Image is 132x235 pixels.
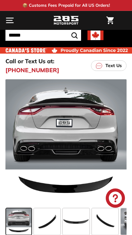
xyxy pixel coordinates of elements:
a: Cart [103,11,117,30]
img: Logo_285_Motorsport_areodynamics_components [53,15,79,26]
p: Text Us [105,62,122,69]
p: Call or Text Us at: [5,57,54,65]
input: Search [5,30,81,41]
a: Text Us [91,60,127,71]
p: 📦 Customs Fees Prepaid for All US Orders! [22,2,110,9]
a: [PHONE_NUMBER] [5,66,59,74]
inbox-online-store-chat: Shopify online store chat [104,188,127,209]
